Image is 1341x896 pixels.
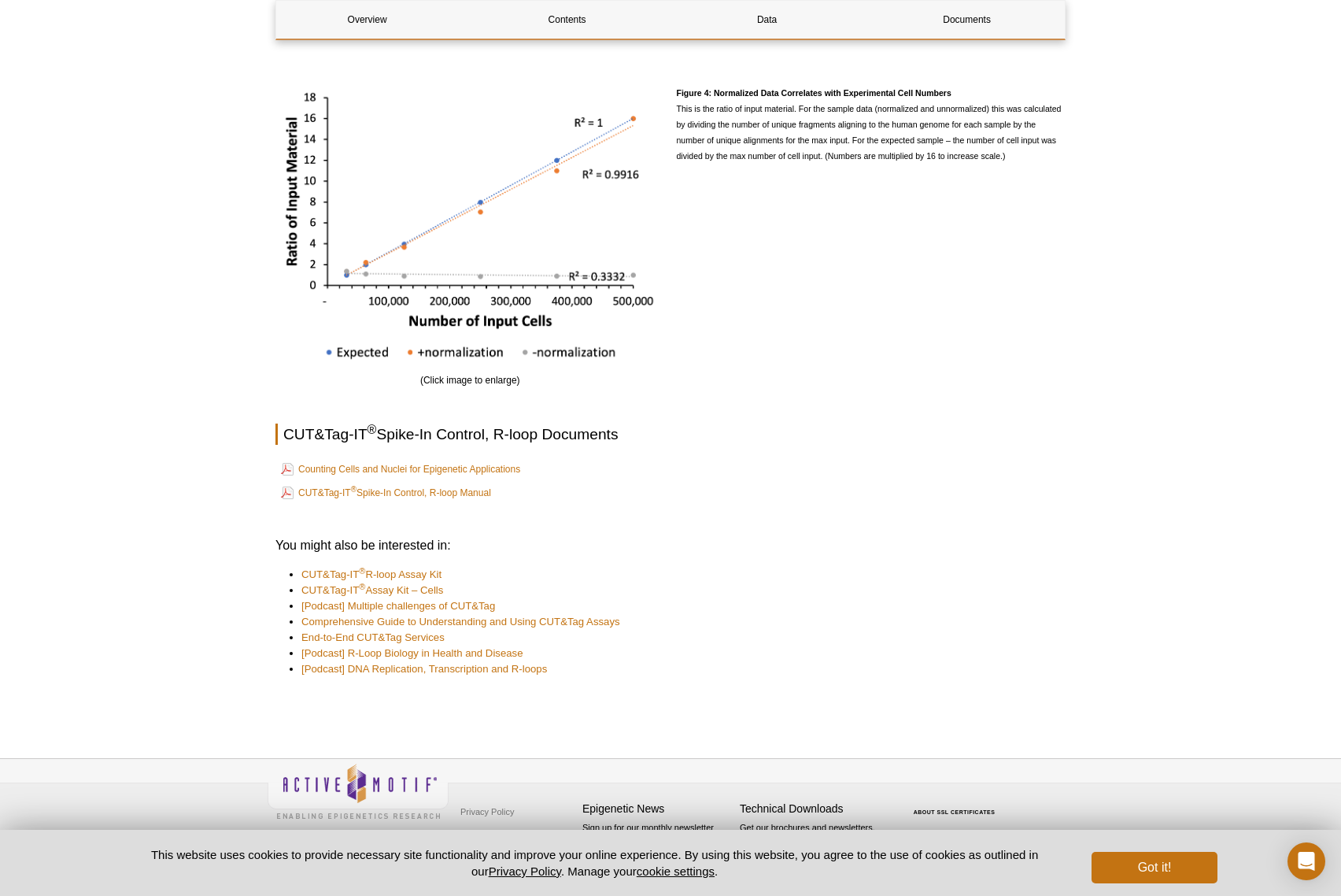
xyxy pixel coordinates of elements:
button: cookie settings [637,865,715,878]
img: Active Motif, [268,759,449,823]
a: Comprehensive Guide to Understanding and Using CUT&Tag Assays [301,614,620,630]
button: Got it! [1092,852,1217,883]
h4: Epigenetic News [582,802,732,816]
a: Privacy Policy [456,800,518,824]
a: Privacy Policy [489,865,561,878]
sup: ® [368,422,377,435]
table: Click to Verify - This site chose Symantec SSL for secure e-commerce and confidential communicati... [897,787,1015,821]
h4: Technical Downloads [740,802,889,816]
sup: ® [359,566,365,576]
h3: You might also be interested in: [275,536,1066,555]
a: Documents [876,1,1058,39]
a: ABOUT SSL CERTIFICATES [914,809,996,815]
span: This is the ratio of input material. For the sample data (normalized and unnormalized) this was c... [677,88,1062,161]
p: Sign up for our monthly newsletter highlighting recent publications in the field of epigenetics. [582,821,732,875]
a: End-to-End CUT&Tag Services [301,630,445,646]
a: CUT&Tag-IT®R-loop Assay Kit [301,567,441,583]
p: Get our brochures and newsletters, or request them by mail. [740,821,889,861]
div: Open Intercom Messenger [1287,842,1325,880]
sup: ® [351,485,356,494]
div: (Click image to enlarge) [275,85,665,388]
a: Terms & Conditions [456,824,539,847]
a: [Podcast] Multiple challenges of CUT&Tag [301,598,495,614]
a: Overview [276,1,458,39]
a: Counting Cells and Nuclei for Epigenetic Applications [281,460,520,479]
h2: CUT&Tag-IT Spike-In Control, R-loop Documents [275,424,1066,445]
img: Normalized Data [275,85,665,368]
p: This website uses cookies to provide necessary site functionality and improve your online experie... [124,846,1066,879]
sup: ® [359,582,365,591]
strong: Figure 4: Normalized Data Correlates with Experimental Cell Numbers [677,88,951,98]
a: CUT&Tag-IT®Spike-In Control, R-loop Manual [281,483,491,502]
a: Data [676,1,858,39]
a: CUT&Tag-IT®Assay Kit – Cells [301,583,443,598]
a: [Podcast] DNA Replication, Transcription and R-loops [301,661,547,677]
a: Contents [476,1,658,39]
a: [Podcast] R-Loop Biology in Health and Disease [301,646,523,661]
